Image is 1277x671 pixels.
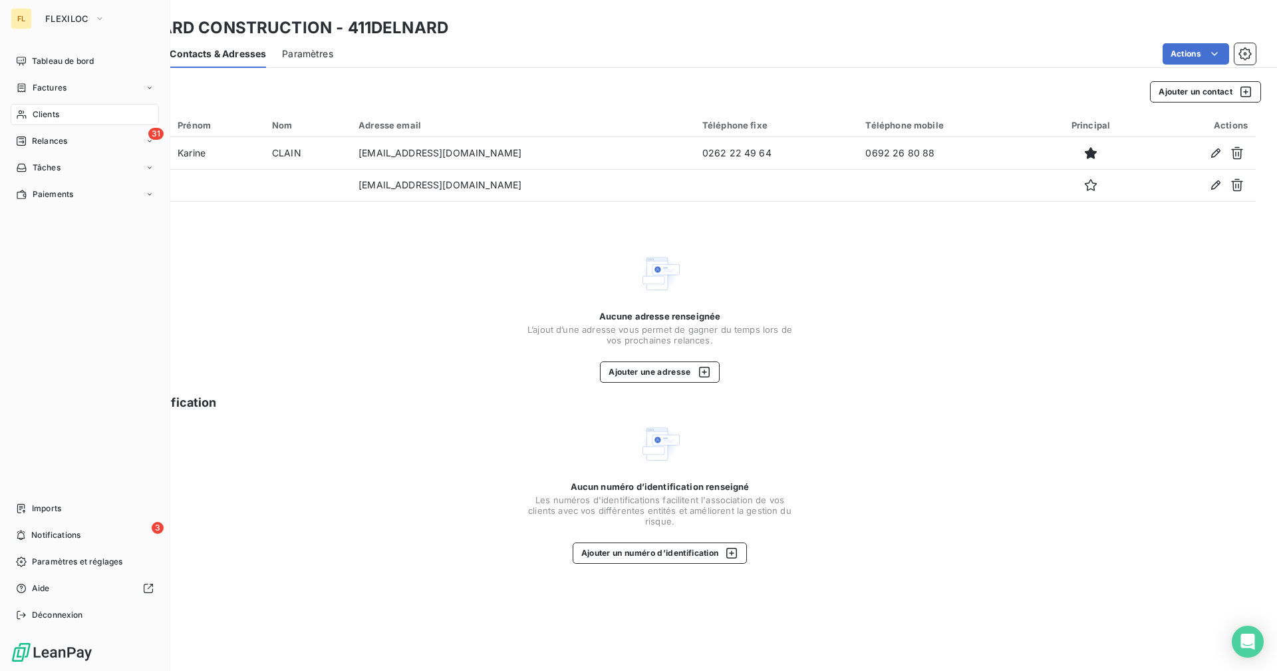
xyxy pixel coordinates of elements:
[599,311,721,322] span: Aucune adresse renseignée
[857,137,1038,169] td: 0692 26 80 88
[32,556,122,568] span: Paramètres et réglages
[694,137,858,169] td: 0262 22 49 64
[282,47,333,61] span: Paramètres
[33,82,67,94] span: Factures
[170,47,266,61] span: Contacts & Adresses
[45,13,89,24] span: FLEXILOC
[702,120,850,130] div: Téléphone fixe
[32,582,50,594] span: Aide
[1046,120,1135,130] div: Principal
[148,128,164,140] span: 31
[32,503,61,515] span: Imports
[358,120,686,130] div: Adresse email
[11,578,159,599] a: Aide
[638,423,681,465] img: Empty state
[33,188,73,200] span: Paiements
[600,361,719,383] button: Ajouter une adresse
[527,324,793,345] span: L’ajout d’une adresse vous permet de gagner du temps lors de vos prochaines relances.
[264,137,351,169] td: CLAIN
[1232,626,1264,658] div: Open Intercom Messenger
[33,162,61,174] span: Tâches
[351,169,694,201] td: [EMAIL_ADDRESS][DOMAIN_NAME]
[117,16,448,40] h3: DELNARD CONSTRUCTION - 411DELNARD
[152,522,164,534] span: 3
[527,495,793,527] span: Les numéros d'identifications facilitent l'association de vos clients avec vos différentes entité...
[32,55,94,67] span: Tableau de bord
[32,609,83,621] span: Déconnexion
[11,8,32,29] div: FL
[178,120,256,130] div: Prénom
[1150,81,1261,103] button: Ajouter un contact
[573,543,748,564] button: Ajouter un numéro d’identification
[351,137,694,169] td: [EMAIL_ADDRESS][DOMAIN_NAME]
[33,109,59,120] span: Clients
[272,120,343,130] div: Nom
[1151,120,1248,130] div: Actions
[170,137,264,169] td: Karine
[11,642,93,663] img: Logo LeanPay
[638,252,681,295] img: Empty state
[571,481,750,492] span: Aucun numéro d’identification renseigné
[32,135,67,147] span: Relances
[31,529,80,541] span: Notifications
[1163,43,1229,65] button: Actions
[865,120,1030,130] div: Téléphone mobile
